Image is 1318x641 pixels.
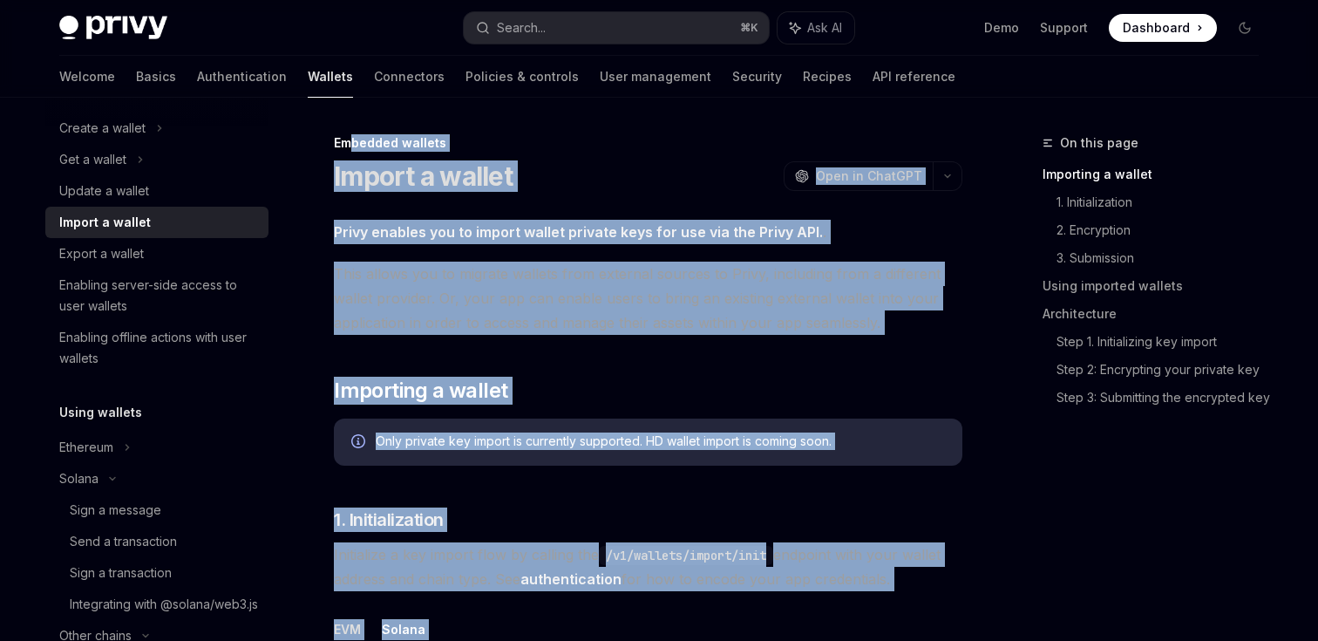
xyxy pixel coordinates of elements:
img: dark logo [59,16,167,40]
div: Enabling server-side access to user wallets [59,275,258,317]
button: Ask AI [778,12,854,44]
a: Step 1. Initializing key import [1056,328,1273,356]
a: Sign a transaction [45,557,268,589]
div: Send a transaction [70,531,177,552]
div: Create a wallet [59,118,146,139]
a: authentication [520,570,622,589]
span: Dashboard [1123,19,1190,37]
a: Step 2: Encrypting your private key [1056,356,1273,384]
div: Integrating with @solana/web3.js [70,594,258,615]
a: Basics [136,56,176,98]
a: 3. Submission [1056,244,1273,272]
a: Update a wallet [45,175,268,207]
span: 1. Initialization [334,508,444,532]
a: Export a wallet [45,238,268,269]
button: Open in ChatGPT [784,161,933,191]
button: Toggle dark mode [1231,14,1259,42]
a: Welcome [59,56,115,98]
div: Sign a message [70,500,161,521]
span: This allows you to migrate wallets from external sources to Privy, including from a different wal... [334,262,962,335]
div: Sign a transaction [70,563,172,583]
a: Import a wallet [45,207,268,238]
code: /v1/wallets/import/init [599,546,773,565]
div: Enabling offline actions with user wallets [59,327,258,369]
a: Demo [984,19,1019,37]
span: On this page [1060,133,1138,153]
a: Enabling server-side access to user wallets [45,269,268,322]
a: Architecture [1043,300,1273,328]
h1: Import a wallet [334,160,513,192]
a: Wallets [308,56,353,98]
a: User management [600,56,711,98]
h5: Using wallets [59,402,142,423]
svg: Info [351,434,369,452]
a: Importing a wallet [1043,160,1273,188]
div: Embedded wallets [334,134,962,152]
div: Update a wallet [59,181,149,201]
div: Only private key import is currently supported. HD wallet import is coming soon. [376,433,945,452]
a: Recipes [803,56,852,98]
div: Export a wallet [59,243,144,264]
a: Sign a message [45,494,268,526]
a: 1. Initialization [1056,188,1273,216]
a: Dashboard [1109,14,1217,42]
a: Policies & controls [465,56,579,98]
span: Open in ChatGPT [816,167,922,185]
a: Send a transaction [45,526,268,557]
div: Import a wallet [59,212,151,233]
span: Initialize a key import flow by calling the endpoint with your wallet address and chain type. See... [334,542,962,591]
a: Step 3: Submitting the encrypted key [1056,384,1273,412]
a: Authentication [197,56,287,98]
span: ⌘ K [740,21,758,35]
a: Integrating with @solana/web3.js [45,589,268,620]
a: API reference [873,56,955,98]
div: Ethereum [59,437,113,458]
div: Search... [497,17,546,38]
a: Support [1040,19,1088,37]
div: Get a wallet [59,149,126,170]
a: 2. Encryption [1056,216,1273,244]
a: Enabling offline actions with user wallets [45,322,268,374]
a: Security [732,56,782,98]
a: Using imported wallets [1043,272,1273,300]
button: Search...⌘K [464,12,769,44]
a: Connectors [374,56,445,98]
div: Solana [59,468,99,489]
span: Importing a wallet [334,377,507,405]
span: Ask AI [807,19,842,37]
span: . [334,220,962,244]
strong: Privy enables you to import wallet private keys for use via the Privy API. [334,223,823,241]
